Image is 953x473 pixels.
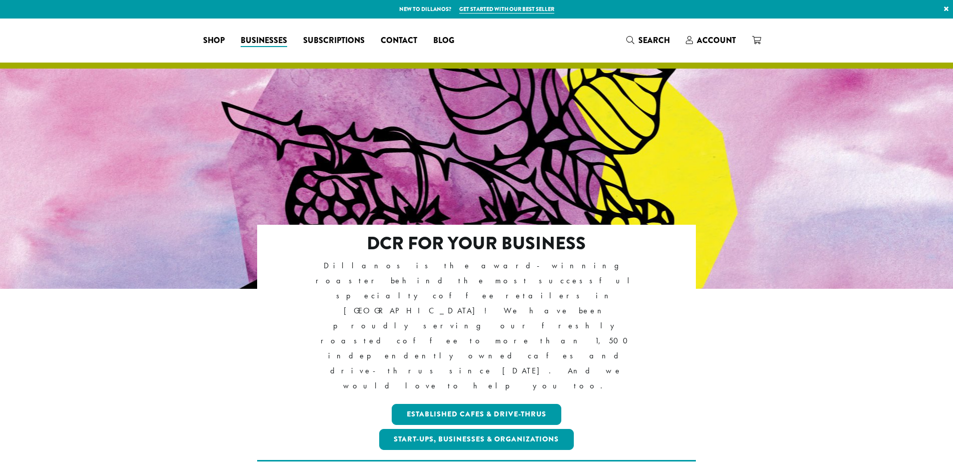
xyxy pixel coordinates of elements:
a: Search [618,32,678,49]
span: Search [638,35,670,46]
span: Account [697,35,736,46]
span: Blog [433,35,454,47]
span: Shop [203,35,225,47]
a: Start-ups, Businesses & Organizations [379,429,574,450]
a: Get started with our best seller [459,5,554,14]
a: Established Cafes & Drive-Thrus [392,404,561,425]
span: Businesses [241,35,287,47]
a: Shop [195,33,233,49]
span: Contact [381,35,417,47]
p: Dillanos is the award-winning roaster behind the most successful specialty coffee retailers in [G... [300,258,653,394]
h2: DCR FOR YOUR BUSINESS [300,233,653,254]
span: Subscriptions [303,35,365,47]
